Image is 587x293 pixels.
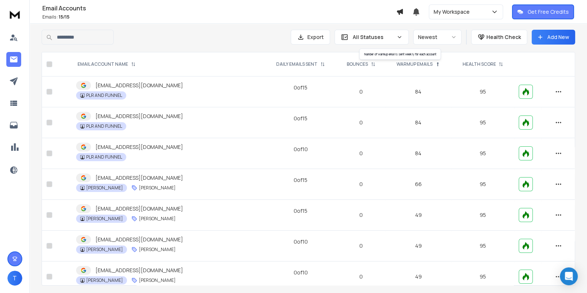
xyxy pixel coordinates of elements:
[451,169,515,200] td: 95
[385,200,451,231] td: 49
[139,277,176,283] p: [PERSON_NAME]
[486,33,521,41] p: Health Check
[86,216,123,222] p: [PERSON_NAME]
[294,115,307,122] div: 0 of 15
[294,269,308,276] div: 0 of 10
[86,185,123,191] p: [PERSON_NAME]
[385,261,451,292] td: 49
[341,150,381,157] p: 0
[397,61,433,67] p: WARMUP EMAILS
[413,30,462,45] button: Newest
[451,231,515,261] td: 95
[294,176,307,184] div: 0 of 15
[512,4,574,19] button: Get Free Credits
[434,8,473,16] p: My Workspace
[294,146,308,153] div: 0 of 10
[341,242,381,250] p: 0
[95,205,183,212] p: [EMAIL_ADDRESS][DOMAIN_NAME]
[276,61,317,67] p: DAILY EMAILS SENT
[7,7,22,21] img: logo
[341,119,381,126] p: 0
[528,8,569,16] p: Get Free Credits
[451,76,515,107] td: 95
[294,238,308,245] div: 0 of 10
[364,52,436,56] span: Number of warmup emails sent weekly for each account
[139,185,176,191] p: [PERSON_NAME]
[471,30,527,45] button: Health Check
[139,247,176,253] p: [PERSON_NAME]
[560,267,578,285] div: Open Intercom Messenger
[462,61,496,67] p: HEALTH SCORE
[86,92,122,98] p: PLR AND FUNNEL
[451,107,515,138] td: 95
[294,84,307,91] div: 0 of 15
[59,14,69,20] span: 15 / 15
[95,113,183,120] p: [EMAIL_ADDRESS][DOMAIN_NAME]
[353,33,394,41] p: All Statuses
[95,236,183,243] p: [EMAIL_ADDRESS][DOMAIN_NAME]
[532,30,575,45] button: Add New
[291,30,330,45] button: Export
[95,174,183,182] p: [EMAIL_ADDRESS][DOMAIN_NAME]
[385,107,451,138] td: 84
[7,271,22,286] button: T
[341,211,381,219] p: 0
[95,267,183,274] p: [EMAIL_ADDRESS][DOMAIN_NAME]
[451,200,515,231] td: 95
[347,61,368,67] p: BOUNCES
[95,143,183,151] p: [EMAIL_ADDRESS][DOMAIN_NAME]
[78,61,136,67] div: EMAIL ACCOUNT NAME
[294,207,307,215] div: 0 of 15
[86,247,123,253] p: [PERSON_NAME]
[451,261,515,292] td: 95
[341,88,381,95] p: 0
[86,277,123,283] p: [PERSON_NAME]
[95,82,183,89] p: [EMAIL_ADDRESS][DOMAIN_NAME]
[42,4,396,13] h1: Email Accounts
[341,180,381,188] p: 0
[42,14,396,20] p: Emails :
[139,216,176,222] p: [PERSON_NAME]
[385,231,451,261] td: 49
[86,123,122,129] p: PLR AND FUNNEL
[86,154,122,160] p: PLR AND FUNNEL
[385,169,451,200] td: 66
[341,273,381,280] p: 0
[385,76,451,107] td: 84
[385,138,451,169] td: 84
[451,138,515,169] td: 95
